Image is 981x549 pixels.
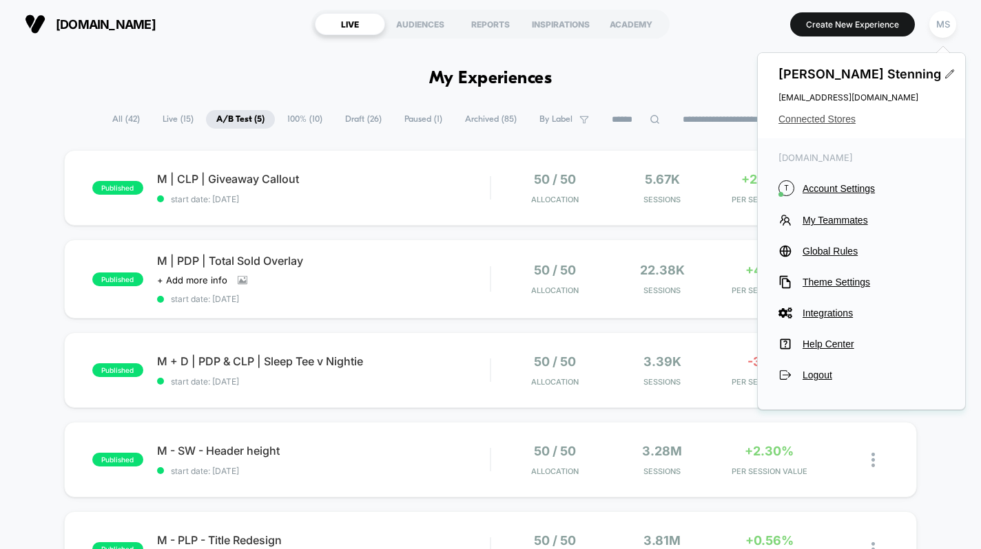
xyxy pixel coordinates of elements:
[92,181,143,195] span: published
[534,172,576,186] span: 50 / 50
[803,246,944,257] span: Global Rules
[803,183,944,194] span: Account Settings
[335,110,392,129] span: Draft ( 26 )
[790,12,915,36] button: Create New Experience
[539,114,572,125] span: By Label
[778,244,944,258] button: Global Rules
[778,67,944,81] span: [PERSON_NAME] Stenning
[157,254,490,268] span: M | PDP | Total Sold Overlay
[157,294,490,304] span: start date: [DATE]
[157,376,490,387] span: start date: [DATE]
[719,195,820,204] span: PER SESSION VALUE
[152,110,204,129] span: Live ( 15 )
[56,17,156,32] span: [DOMAIN_NAME]
[803,369,944,380] span: Logout
[157,172,490,186] span: M | CLP | Giveaway Callout
[21,13,160,35] button: [DOMAIN_NAME]
[157,444,490,458] span: M - SW - Header height
[719,466,820,476] span: PER SESSION VALUE
[531,195,579,204] span: Allocation
[643,533,681,548] span: 3.81M
[778,213,944,227] button: My Teammates
[803,277,944,288] span: Theme Settings
[741,172,797,186] span: +20.08%
[778,152,944,163] span: [DOMAIN_NAME]
[385,13,455,35] div: AUDIENCES
[92,453,143,466] span: published
[612,466,712,476] span: Sessions
[531,466,579,476] span: Allocation
[102,110,150,129] span: All ( 42 )
[531,286,579,295] span: Allocation
[429,69,553,89] h1: My Experiences
[778,275,944,289] button: Theme Settings
[534,354,576,369] span: 50 / 50
[640,263,685,277] span: 22.38k
[157,354,490,368] span: M + D | PDP & CLP | Sleep Tee v Nightie
[157,533,490,547] span: M - PLP - Title Redesign
[526,13,596,35] div: INSPIRATIONS
[394,110,453,129] span: Paused ( 1 )
[719,286,820,295] span: PER SESSION VALUE
[157,274,227,286] span: + Add more info
[871,453,875,467] img: close
[778,180,944,196] button: TAccount Settings
[803,308,944,319] span: Integrations
[925,10,960,39] button: MS
[157,194,490,204] span: start date: [DATE]
[747,354,792,369] span: -3.31%
[534,444,576,458] span: 50 / 50
[157,466,490,476] span: start date: [DATE]
[612,286,712,295] span: Sessions
[92,363,143,377] span: published
[534,533,576,548] span: 50 / 50
[92,272,143,286] span: published
[455,13,526,35] div: REPORTS
[745,263,794,277] span: +4.86%
[803,215,944,226] span: My Teammates
[315,13,385,35] div: LIVE
[778,306,944,320] button: Integrations
[803,338,944,349] span: Help Center
[531,377,579,387] span: Allocation
[778,92,944,103] span: [EMAIL_ADDRESS][DOMAIN_NAME]
[596,13,666,35] div: ACADEMY
[929,11,956,38] div: MS
[277,110,333,129] span: 100% ( 10 )
[642,444,682,458] span: 3.28M
[645,172,680,186] span: 5.67k
[455,110,527,129] span: Archived ( 85 )
[25,14,45,34] img: Visually logo
[719,377,820,387] span: PER SESSION VALUE
[612,377,712,387] span: Sessions
[643,354,681,369] span: 3.39k
[778,337,944,351] button: Help Center
[534,263,576,277] span: 50 / 50
[778,114,944,125] button: Connected Stores
[778,368,944,382] button: Logout
[206,110,275,129] span: A/B Test ( 5 )
[745,444,794,458] span: +2.30%
[745,533,794,548] span: +0.56%
[778,180,794,196] i: T
[612,195,712,204] span: Sessions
